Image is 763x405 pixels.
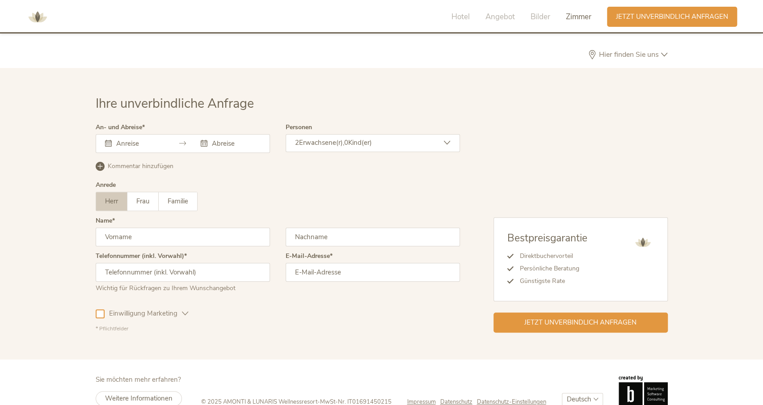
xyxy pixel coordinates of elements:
span: Frau [136,197,149,206]
span: Angebot [485,12,515,22]
input: Anreise [114,139,165,148]
div: Wichtig für Rückfragen zu Ihrem Wunschangebot [96,282,270,293]
li: Günstigste Rate [514,275,587,287]
label: E-Mail-Adresse [286,253,333,259]
input: Telefonnummer (inkl. Vorwahl) [96,263,270,282]
span: Kommentar hinzufügen [108,162,173,171]
span: Erwachsene(r), [299,138,344,147]
div: * Pflichtfelder [96,325,460,333]
input: Abreise [210,139,261,148]
span: Hotel [451,12,470,22]
span: Bilder [531,12,550,22]
span: Hier finden Sie uns [597,51,661,58]
span: Sie möchten mehr erfahren? [96,375,181,384]
img: AMONTI & LUNARIS Wellnessresort [632,231,654,253]
span: Herr [105,197,118,206]
li: Direktbuchervorteil [514,250,587,262]
span: Ihre unverbindliche Anfrage [96,95,254,112]
input: Vorname [96,228,270,246]
span: 0 [344,138,348,147]
input: Nachname [286,228,460,246]
span: Jetzt unverbindlich anfragen [616,12,728,21]
label: Name [96,218,115,224]
label: Personen [286,124,312,131]
span: 2 [295,138,299,147]
img: AMONTI & LUNARIS Wellnessresort [24,4,51,30]
span: Jetzt unverbindlich anfragen [524,318,637,327]
span: Zimmer [566,12,591,22]
span: Kind(er) [348,138,372,147]
div: Anrede [96,182,116,188]
li: Persönliche Beratung [514,262,587,275]
label: An- und Abreise [96,124,145,131]
a: AMONTI & LUNARIS Wellnessresort [24,13,51,20]
span: Weitere Informationen [105,394,173,403]
span: Familie [168,197,188,206]
span: Einwilligung Marketing [105,309,182,318]
input: E-Mail-Adresse [286,263,460,282]
span: Bestpreisgarantie [507,231,587,245]
label: Telefonnummer (inkl. Vorwahl) [96,253,187,259]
